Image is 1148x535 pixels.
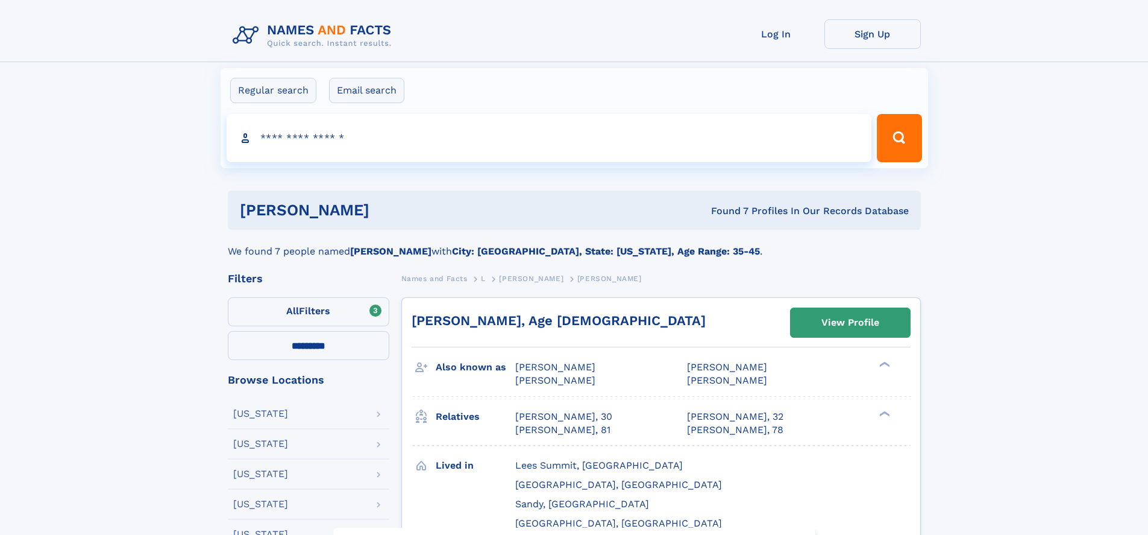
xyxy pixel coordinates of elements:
[515,518,722,529] span: [GEOGRAPHIC_DATA], [GEOGRAPHIC_DATA]
[876,410,891,417] div: ❯
[228,230,921,259] div: We found 7 people named with .
[240,203,541,218] h1: [PERSON_NAME]
[228,273,389,284] div: Filters
[228,19,401,52] img: Logo Names and Facts
[540,204,909,218] div: Found 7 Profiles In Our Records Database
[233,439,288,449] div: [US_STATE]
[515,410,612,423] a: [PERSON_NAME], 30
[329,78,404,103] label: Email search
[230,78,316,103] label: Regular search
[499,271,563,286] a: [PERSON_NAME]
[481,274,486,283] span: L
[350,245,431,257] b: [PERSON_NAME]
[515,361,595,373] span: [PERSON_NAME]
[515,460,683,471] span: Lees Summit, [GEOGRAPHIC_DATA]
[728,19,824,49] a: Log In
[515,423,610,437] a: [PERSON_NAME], 81
[436,455,515,476] h3: Lived in
[687,375,767,386] span: [PERSON_NAME]
[515,498,649,510] span: Sandy, [GEOGRAPHIC_DATA]
[499,274,563,283] span: [PERSON_NAME]
[877,114,921,162] button: Search Button
[687,361,767,373] span: [PERSON_NAME]
[821,309,879,337] div: View Profile
[515,479,722,490] span: [GEOGRAPHIC_DATA], [GEOGRAPHIC_DATA]
[687,423,783,437] a: [PERSON_NAME], 78
[227,114,872,162] input: search input
[452,245,760,257] b: City: [GEOGRAPHIC_DATA], State: [US_STATE], Age Range: 35-45
[228,375,389,385] div: Browse Locations
[286,305,299,317] span: All
[233,499,288,509] div: [US_STATE]
[791,308,910,337] a: View Profile
[577,274,642,283] span: [PERSON_NAME]
[228,297,389,326] label: Filters
[436,407,515,427] h3: Relatives
[233,469,288,479] div: [US_STATE]
[515,375,595,386] span: [PERSON_NAME]
[233,409,288,419] div: [US_STATE]
[687,410,783,423] a: [PERSON_NAME], 32
[412,313,706,328] a: [PERSON_NAME], Age [DEMOGRAPHIC_DATA]
[824,19,921,49] a: Sign Up
[401,271,468,286] a: Names and Facts
[436,357,515,378] h3: Also known as
[481,271,486,286] a: L
[876,361,891,369] div: ❯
